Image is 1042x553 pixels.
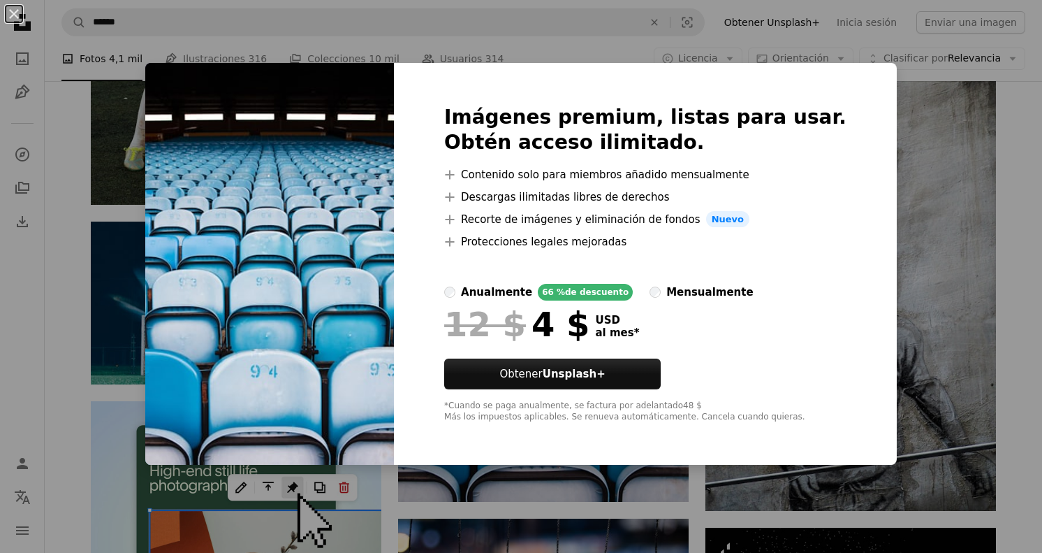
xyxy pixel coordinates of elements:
[444,306,526,343] span: 12 $
[444,306,589,343] div: 4 $
[444,211,846,228] li: Recorte de imágenes y eliminación de fondos
[444,105,846,155] h2: Imágenes premium, listas para usar. Obtén acceso ilimitado.
[444,234,846,250] li: Protecciones legales mejoradas
[650,287,661,298] input: mensualmente
[444,359,661,389] button: ObtenerUnsplash+
[444,166,846,183] li: Contenido solo para miembros añadido mensualmente
[543,368,606,380] strong: Unsplash+
[444,401,846,423] div: *Cuando se paga anualmente, se factura por adelantado 48 $ Más los impuestos aplicables. Se renue...
[538,284,633,301] div: 66 % de descuento
[444,189,846,206] li: Descargas ilimitadas libres de derechos
[461,284,532,301] div: anualmente
[666,284,753,301] div: mensualmente
[145,63,394,466] img: premium_photo-1664297688755-84ecc3f6a0f7
[706,211,749,228] span: Nuevo
[595,326,639,339] span: al mes *
[444,287,455,298] input: anualmente66 %de descuento
[595,314,639,326] span: USD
